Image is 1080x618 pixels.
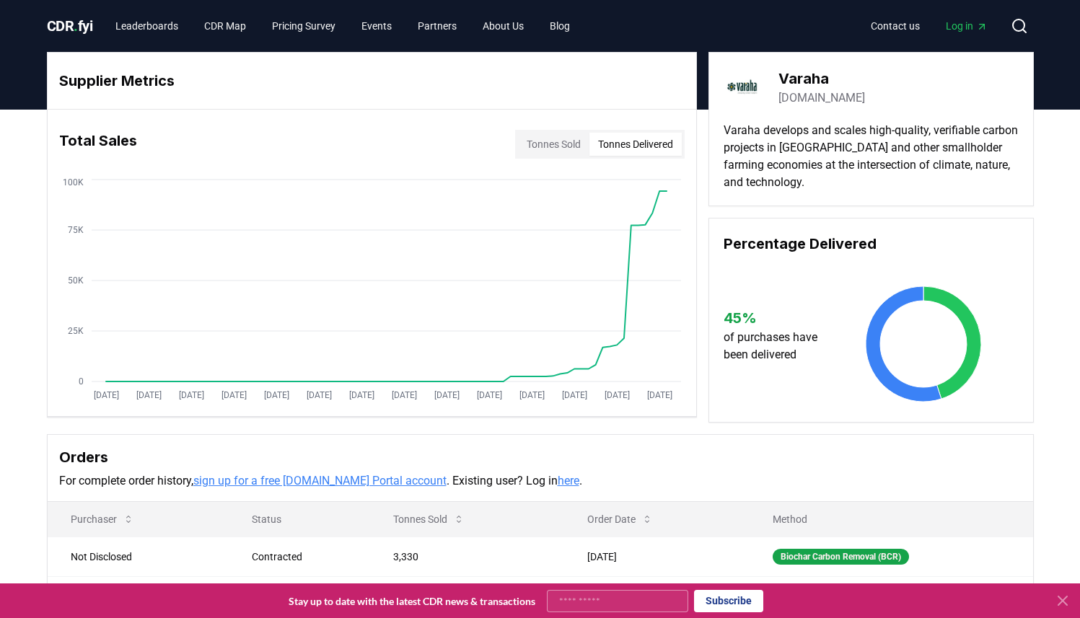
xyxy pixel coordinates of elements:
p: Status [240,512,358,526]
a: here [558,474,579,487]
span: CDR fyi [47,17,93,35]
a: Events [350,13,403,39]
tspan: 75K [68,225,84,235]
td: Not Disclosed [48,537,229,576]
td: 3,330 [370,537,565,576]
button: Tonnes Sold [518,133,589,156]
h3: Orders [59,446,1022,468]
a: Blog [538,13,581,39]
tspan: [DATE] [434,390,459,400]
tspan: 50K [68,275,84,286]
td: [DATE] [564,576,750,616]
td: 896 [370,576,565,616]
a: Contact us [859,13,931,39]
div: Biochar Carbon Removal (BCR) [773,549,909,565]
tspan: [DATE] [646,390,672,400]
tspan: [DATE] [476,390,501,400]
tspan: [DATE] [561,390,587,400]
tspan: 0 [79,376,84,387]
h3: Supplier Metrics [59,70,685,92]
h3: 45 % [724,307,831,329]
tspan: [DATE] [306,390,331,400]
a: CDR Map [193,13,258,39]
button: Purchaser [59,505,146,534]
p: of purchases have been delivered [724,329,831,363]
img: Varaha-logo [724,67,764,107]
h3: Varaha [778,68,865,89]
tspan: [DATE] [221,390,246,400]
a: CDR.fyi [47,16,93,36]
h3: Percentage Delivered [724,233,1019,255]
p: For complete order history, . Existing user? Log in . [59,472,1022,490]
tspan: [DATE] [604,390,629,400]
a: Log in [934,13,999,39]
p: Varaha develops and scales high-quality, verifiable carbon projects in [GEOGRAPHIC_DATA] and othe... [724,122,1019,191]
span: . [74,17,78,35]
button: Tonnes Sold [382,505,476,534]
a: Partners [406,13,468,39]
div: Contracted [252,549,358,564]
tspan: 25K [68,326,84,336]
a: Pricing Survey [260,13,347,39]
tspan: [DATE] [178,390,203,400]
button: Order Date [576,505,664,534]
tspan: [DATE] [136,390,161,400]
a: sign up for a free [DOMAIN_NAME] Portal account [193,474,447,487]
a: About Us [471,13,535,39]
tspan: [DATE] [93,390,118,400]
tspan: [DATE] [263,390,289,400]
tspan: [DATE] [391,390,416,400]
a: [DOMAIN_NAME] [778,89,865,107]
td: Not Disclosed [48,576,229,616]
td: [DATE] [564,537,750,576]
nav: Main [859,13,999,39]
tspan: [DATE] [348,390,374,400]
nav: Main [104,13,581,39]
h3: Total Sales [59,130,137,159]
span: Log in [946,19,988,33]
button: Tonnes Delivered [589,133,682,156]
p: Method [761,512,1021,526]
tspan: [DATE] [519,390,544,400]
tspan: 100K [63,177,84,187]
a: Leaderboards [104,13,190,39]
